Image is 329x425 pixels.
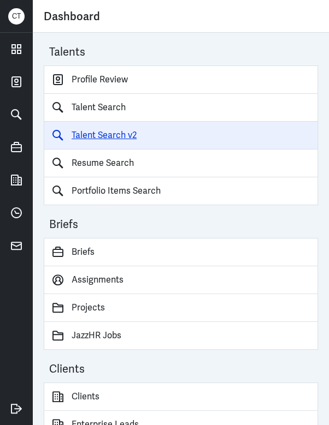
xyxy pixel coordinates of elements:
[44,382,318,411] a: Clients
[44,322,318,350] a: JazzHR Jobs
[44,94,318,122] a: Talent Search
[44,122,318,149] a: Talent Search v2
[44,266,318,294] a: Assignments
[44,294,318,322] a: Projects
[49,44,318,65] div: Talents
[49,216,318,238] div: Briefs
[44,149,318,177] a: Resume Search
[44,65,318,94] a: Profile Review
[49,361,318,382] div: Clients
[44,5,318,27] div: Dashboard
[44,177,318,205] a: Portfolio Items Search
[44,238,318,266] a: Briefs
[8,8,25,25] div: C T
